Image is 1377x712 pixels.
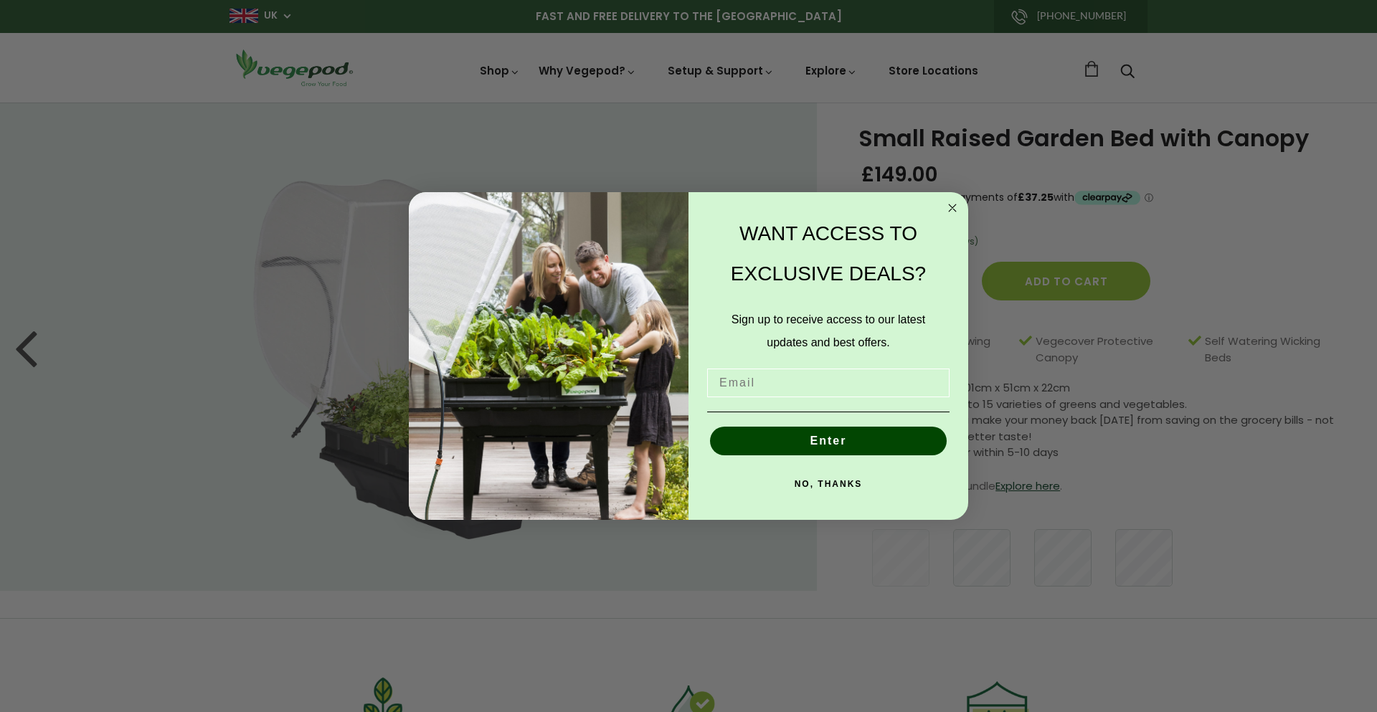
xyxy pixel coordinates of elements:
[707,369,950,397] input: Email
[707,412,950,412] img: underline
[710,427,947,455] button: Enter
[707,470,950,498] button: NO, THANKS
[409,192,688,520] img: e9d03583-1bb1-490f-ad29-36751b3212ff.jpeg
[731,222,926,285] span: WANT ACCESS TO EXCLUSIVE DEALS?
[732,313,925,348] span: Sign up to receive access to our latest updates and best offers.
[944,199,961,217] button: Close dialog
